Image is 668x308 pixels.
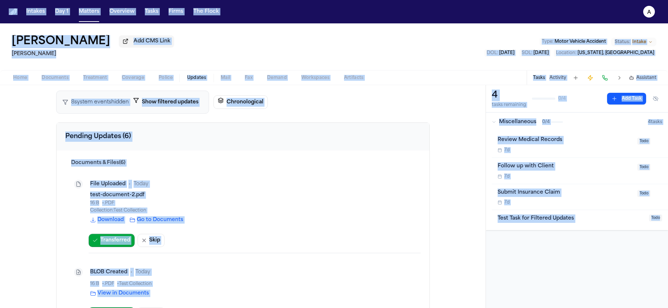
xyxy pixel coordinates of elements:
[637,164,650,171] span: Todo
[520,49,551,57] button: Edit SOL: 2026-04-21
[102,282,114,286] span: • .PDF
[135,269,150,276] span: Today
[578,51,654,55] span: [US_STATE], [GEOGRAPHIC_DATA]
[76,5,102,18] button: Matters
[629,75,656,81] button: Assistant
[129,95,203,109] button: Show filtered updates
[492,184,668,210] div: Open task: Submit Insurance Claim
[159,75,173,81] span: Police
[649,93,662,104] button: Hide completed tasks (⌘⇧H)
[637,138,650,145] span: Todo
[221,75,230,81] span: Mail
[71,99,129,106] span: 8 system event s hidden
[90,200,415,206] div: 16 B
[533,51,549,55] span: [DATE]
[89,234,135,247] button: Transferred
[492,90,526,101] div: 4
[83,75,107,81] span: Treatment
[555,39,606,44] span: Motor Vehicle Accident
[499,118,536,126] span: Miscellaneous
[344,75,364,81] span: Artifacts
[138,234,165,247] button: Skip
[649,214,662,221] span: Todo
[245,75,252,81] span: Fax
[600,73,610,83] button: Make a Call
[637,190,650,197] span: Todo
[549,75,566,81] button: Activity
[128,180,131,189] span: •
[134,180,148,188] span: Today
[213,95,268,109] button: Chronological
[52,5,72,18] button: Day 1
[187,75,206,81] span: Updates
[504,199,510,205] span: 7d
[492,210,668,230] div: Open task: Test Task for Filtered Updates
[607,93,646,104] button: Add Task
[540,38,608,45] button: Edit Type: Motor Vehicle Accident
[499,51,514,55] span: [DATE]
[90,180,126,188] div: File Uploaded
[9,8,18,15] img: Finch Logo
[130,216,183,224] a: Go to Documents
[498,136,633,144] div: Review Medical Records
[615,39,630,45] span: Status:
[554,49,656,57] button: Edit Location: New York, NY
[23,5,48,18] button: Intakes
[42,75,69,81] span: Documents
[533,75,545,81] button: Tasks
[90,269,127,276] div: BLOB Created
[9,8,18,15] a: Home
[585,73,595,83] button: Create Immediate Task
[166,5,186,18] button: Firms
[90,281,415,287] div: 16 B
[542,39,553,44] span: Type :
[90,216,124,224] button: Download
[522,51,532,55] span: SOL :
[484,49,517,57] button: Edit DOL: 2023-04-21
[486,113,668,132] button: Miscellaneous0/44tasks
[498,162,633,171] div: Follow up with Client
[492,132,668,158] div: Open task: Review Medical Records
[636,75,656,81] span: Assistant
[301,75,329,81] span: Workspaces
[504,147,510,153] span: 7d
[134,38,170,45] span: Add CMS Link
[142,5,161,18] button: Tasks
[542,119,550,125] span: 0 / 4
[504,174,510,179] span: 7d
[12,50,174,58] h2: [PERSON_NAME]
[487,51,498,55] span: DOL :
[190,5,222,18] button: The Flock
[498,189,633,197] div: Submit Insurance Claim
[12,35,110,48] button: Edit matter name
[611,38,656,46] button: Change status from Intake
[65,159,421,167] h3: Documents & Files ( 6 )
[107,5,138,18] button: Overview
[12,35,110,48] h1: [PERSON_NAME]
[122,75,144,81] span: Coverage
[90,290,149,297] a: View in Documents
[558,96,566,102] span: 0 / 4
[102,201,114,205] span: • .PDF
[632,39,646,45] span: Intake
[571,73,581,83] button: Add Task
[90,191,415,199] div: test-document-2.pdf
[492,158,668,184] div: Open task: Follow up with Client
[57,123,429,151] h2: Pending Updates (6)
[119,35,174,47] button: Add CMS Link
[267,75,287,81] span: Demand
[556,51,576,55] span: Location :
[130,268,132,277] span: •
[492,102,526,108] div: tasks remaining
[498,214,645,223] div: Test Task for Filtered Updates
[90,208,415,213] div: Collection: Test Collection
[648,119,662,125] span: 4 task s
[117,282,152,286] span: • Test Collection
[13,75,27,81] span: Home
